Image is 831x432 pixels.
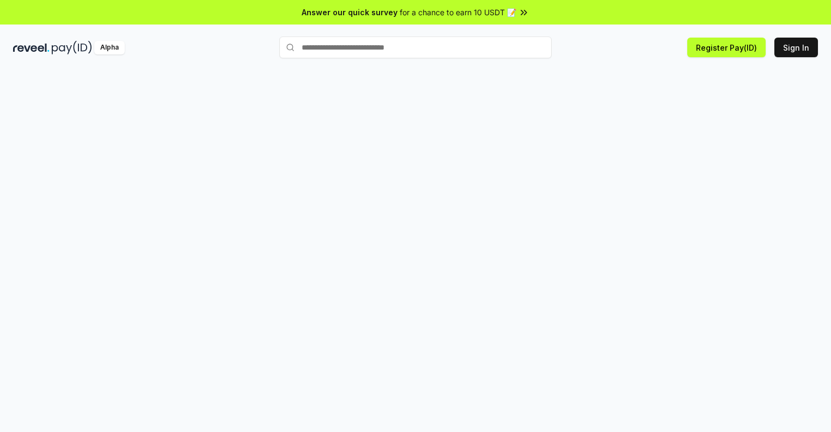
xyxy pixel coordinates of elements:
[52,41,92,54] img: pay_id
[687,38,766,57] button: Register Pay(ID)
[13,41,50,54] img: reveel_dark
[400,7,516,18] span: for a chance to earn 10 USDT 📝
[302,7,398,18] span: Answer our quick survey
[774,38,818,57] button: Sign In
[94,41,125,54] div: Alpha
